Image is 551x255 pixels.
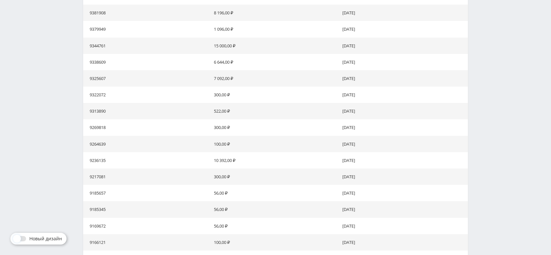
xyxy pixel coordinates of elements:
td: 300,00 ₽ [211,119,339,135]
td: 9269818 [83,119,211,135]
td: 300,00 ₽ [211,168,339,185]
td: 9344761 [83,38,211,54]
td: 9325607 [83,70,211,87]
td: 300,00 ₽ [211,87,339,103]
td: 9379949 [83,21,211,37]
td: [DATE] [340,185,468,201]
td: 10 392,00 ₽ [211,152,339,168]
td: 9236135 [83,152,211,168]
td: [DATE] [340,218,468,234]
td: 1 096,00 ₽ [211,21,339,37]
td: 9169672 [83,218,211,234]
td: [DATE] [340,87,468,103]
td: 522,00 ₽ [211,103,339,119]
td: 100,00 ₽ [211,234,339,250]
td: 9313890 [83,103,211,119]
td: 6 644,00 ₽ [211,54,339,70]
td: 9185345 [83,201,211,217]
td: [DATE] [340,54,468,70]
td: [DATE] [340,21,468,37]
td: 15 000,00 ₽ [211,38,339,54]
td: [DATE] [340,38,468,54]
td: 9338609 [83,54,211,70]
td: [DATE] [340,152,468,168]
td: 56,00 ₽ [211,218,339,234]
td: [DATE] [340,201,468,217]
td: [DATE] [340,168,468,185]
td: 9322072 [83,87,211,103]
td: 56,00 ₽ [211,185,339,201]
td: 9381908 [83,5,211,21]
td: 8 196,00 ₽ [211,5,339,21]
td: 100,00 ₽ [211,136,339,152]
td: [DATE] [340,103,468,119]
td: 9217081 [83,168,211,185]
td: [DATE] [340,136,468,152]
td: [DATE] [340,119,468,135]
td: 9264639 [83,136,211,152]
td: 9166121 [83,234,211,250]
td: [DATE] [340,70,468,87]
td: 7 092,00 ₽ [211,70,339,87]
span: Новый дизайн [29,236,62,241]
td: [DATE] [340,5,468,21]
td: 56,00 ₽ [211,201,339,217]
td: 9185657 [83,185,211,201]
td: [DATE] [340,234,468,250]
